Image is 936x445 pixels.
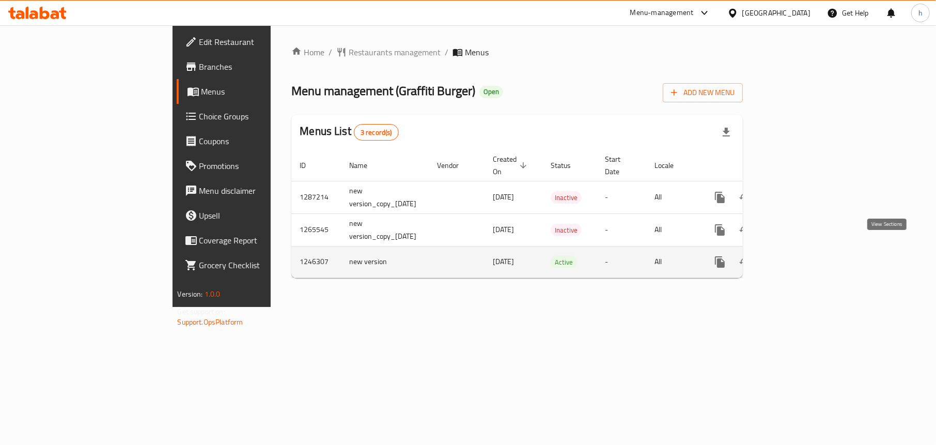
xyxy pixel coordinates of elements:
[199,135,321,147] span: Coupons
[479,87,503,96] span: Open
[199,110,321,122] span: Choice Groups
[177,79,329,104] a: Menus
[354,128,398,137] span: 3 record(s)
[605,153,634,178] span: Start Date
[291,150,815,278] table: enhanced table
[714,120,739,145] div: Export file
[177,253,329,278] a: Grocery Checklist
[551,256,577,268] span: Active
[341,181,429,213] td: new version_copy_[DATE]
[742,7,810,19] div: [GEOGRAPHIC_DATA]
[178,315,243,329] a: Support.OpsPlatform
[445,46,448,58] li: /
[708,250,732,274] button: more
[646,246,699,278] td: All
[341,246,429,278] td: new version
[918,7,923,19] span: h
[349,46,441,58] span: Restaurants management
[597,213,646,246] td: -
[699,150,815,181] th: Actions
[671,86,735,99] span: Add New Menu
[551,159,584,172] span: Status
[654,159,687,172] span: Locale
[178,287,203,301] span: Version:
[300,124,398,141] h2: Menus List
[551,191,582,204] div: Inactive
[479,86,503,98] div: Open
[732,185,757,210] button: Change Status
[291,46,743,58] nav: breadcrumb
[493,255,514,268] span: [DATE]
[177,54,329,79] a: Branches
[493,190,514,204] span: [DATE]
[551,224,582,236] span: Inactive
[177,228,329,253] a: Coverage Report
[663,83,743,102] button: Add New Menu
[597,181,646,213] td: -
[646,213,699,246] td: All
[336,46,441,58] a: Restaurants management
[177,178,329,203] a: Menu disclaimer
[465,46,489,58] span: Menus
[199,185,321,197] span: Menu disclaimer
[177,104,329,129] a: Choice Groups
[437,159,472,172] span: Vendor
[493,153,530,178] span: Created On
[177,29,329,54] a: Edit Restaurant
[708,218,732,242] button: more
[493,223,514,236] span: [DATE]
[199,60,321,73] span: Branches
[732,250,757,274] button: Change Status
[300,159,319,172] span: ID
[551,192,582,204] span: Inactive
[708,185,732,210] button: more
[630,7,694,19] div: Menu-management
[199,209,321,222] span: Upsell
[329,46,332,58] li: /
[597,246,646,278] td: -
[199,160,321,172] span: Promotions
[199,259,321,271] span: Grocery Checklist
[199,36,321,48] span: Edit Restaurant
[177,154,329,178] a: Promotions
[201,85,321,98] span: Menus
[349,159,381,172] span: Name
[177,203,329,228] a: Upsell
[341,213,429,246] td: new version_copy_[DATE]
[291,79,475,102] span: Menu management ( Graffiti Burger )
[177,129,329,154] a: Coupons
[199,234,321,247] span: Coverage Report
[646,181,699,213] td: All
[178,305,225,318] span: Get support on:
[205,287,221,301] span: 1.0.0
[354,124,399,141] div: Total records count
